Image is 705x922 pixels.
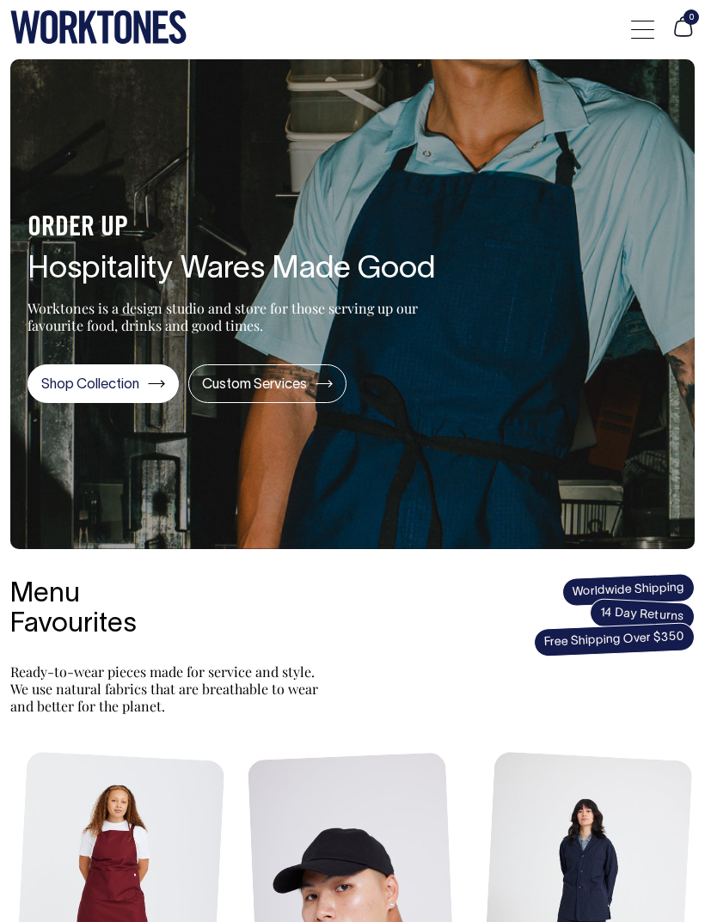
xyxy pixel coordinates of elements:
[561,572,695,607] span: Worldwide Shipping
[684,9,699,25] span: 0
[188,364,346,403] a: Custom Services
[589,598,696,632] span: 14 Day Returns
[28,300,419,334] p: Worktones is a design studio and store for those serving up our favourite food, drinks and good t...
[28,364,179,403] a: Shop Collection
[28,213,435,243] h4: ORDER UP
[533,623,695,658] span: Free Shipping Over $350
[10,663,320,715] p: Ready-to-wear pieces made for service and style. We use natural fabrics that are breathable to we...
[10,579,199,639] h3: Menu Favourites
[671,28,695,40] a: 0
[28,253,435,287] h1: Hospitality Wares Made Good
